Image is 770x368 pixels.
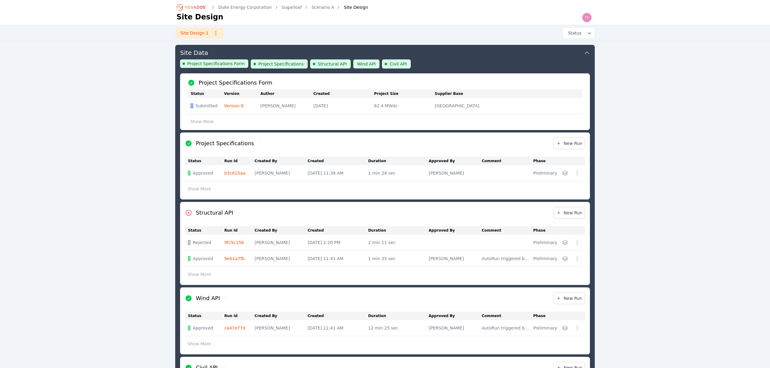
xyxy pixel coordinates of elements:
[533,157,560,165] th: Phase
[188,116,216,127] button: Show More
[368,239,426,246] div: 2 min 11 sec
[224,256,245,261] a: 9eb1a7fb
[176,12,223,22] h1: Site Design
[255,157,308,165] th: Created By
[313,98,374,114] td: [DATE]
[556,295,582,301] span: New Run
[282,4,302,10] a: Sugarloaf
[255,312,308,320] th: Created By
[260,89,313,98] th: Author
[582,13,592,22] img: Ted Elliott
[554,207,585,219] a: New Run
[374,98,435,114] td: 62.4 MWdc
[429,157,482,165] th: Approved By
[533,312,560,320] th: Phase
[224,240,244,245] a: 9fc5c156
[224,326,245,330] a: ca47e77d
[308,320,368,336] td: [DATE] 11:41 AM
[260,98,313,114] td: [PERSON_NAME]
[435,89,495,98] th: Supplier Base
[554,293,585,304] a: New Run
[176,2,368,12] nav: Breadcrumb
[368,312,429,320] th: Duration
[199,79,272,87] h2: Project Specifications Form
[429,251,482,267] td: [PERSON_NAME]
[429,165,482,181] td: [PERSON_NAME]
[318,61,347,67] span: Structural API
[255,320,308,336] td: [PERSON_NAME]
[180,45,590,59] button: Site Data
[308,157,368,165] th: Created
[193,170,213,176] span: Approved
[180,49,208,57] h3: Site Data
[556,210,582,216] span: New Run
[533,239,557,246] div: Preliminary
[308,251,368,267] td: [DATE] 11:41 AM
[429,226,482,235] th: Approved By
[224,89,260,98] th: Version
[185,338,214,350] button: Show More
[224,157,255,165] th: Run Id
[185,226,224,235] th: Status
[255,165,308,181] td: [PERSON_NAME]
[187,61,245,67] span: Project Specifications Form
[482,256,530,262] div: AutoRun triggered by completion of project-specifications
[255,226,308,235] th: Created By
[554,138,585,149] a: New Run
[565,30,581,36] span: Status
[224,171,245,176] a: b3c615aa
[482,312,533,320] th: Comment
[368,170,426,176] div: 1 min 28 sec
[429,320,482,336] td: [PERSON_NAME]
[313,89,374,98] th: Created
[357,61,376,67] span: Wind API
[429,312,482,320] th: Approved By
[368,157,429,165] th: Duration
[185,312,224,320] th: Status
[258,61,304,67] span: Project Specifications
[193,239,211,246] span: Rejected
[193,256,213,262] span: Approved
[255,251,308,267] td: [PERSON_NAME]
[308,165,368,181] td: [DATE] 11:39 AM
[533,325,557,331] div: Preliminary
[255,235,308,251] td: [PERSON_NAME]
[191,103,219,109] div: Submitted
[308,235,368,251] td: [DATE] 2:20 PM
[196,209,233,217] h2: Structural API
[533,226,560,235] th: Phase
[185,157,224,165] th: Status
[224,312,255,320] th: Run Id
[196,294,220,303] h2: Wind API
[224,103,244,108] a: Version 6
[218,4,272,10] a: Duke Energy Corporation
[311,4,334,10] a: Scenario A
[368,226,429,235] th: Duration
[188,89,224,98] th: Status
[308,312,368,320] th: Created
[482,325,530,331] div: AutoRun triggered by completion of project-specifications
[533,256,557,262] div: Preliminary
[193,325,213,331] span: Approved
[175,28,223,38] a: Site Design 1
[185,183,214,195] button: Show More
[335,4,368,10] div: Site Design
[224,226,255,235] th: Run Id
[368,256,426,262] div: 1 min 35 sec
[185,269,214,280] button: Show More
[368,325,426,331] div: 12 min 25 sec
[563,28,595,38] button: Status
[435,98,495,114] td: [GEOGRAPHIC_DATA]
[196,139,254,148] h2: Project Specifications
[482,157,533,165] th: Comment
[556,140,582,146] span: New Run
[308,226,368,235] th: Created
[374,89,435,98] th: Project Size
[390,61,407,67] span: Civil API
[482,226,533,235] th: Comment
[533,170,557,176] div: Preliminary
